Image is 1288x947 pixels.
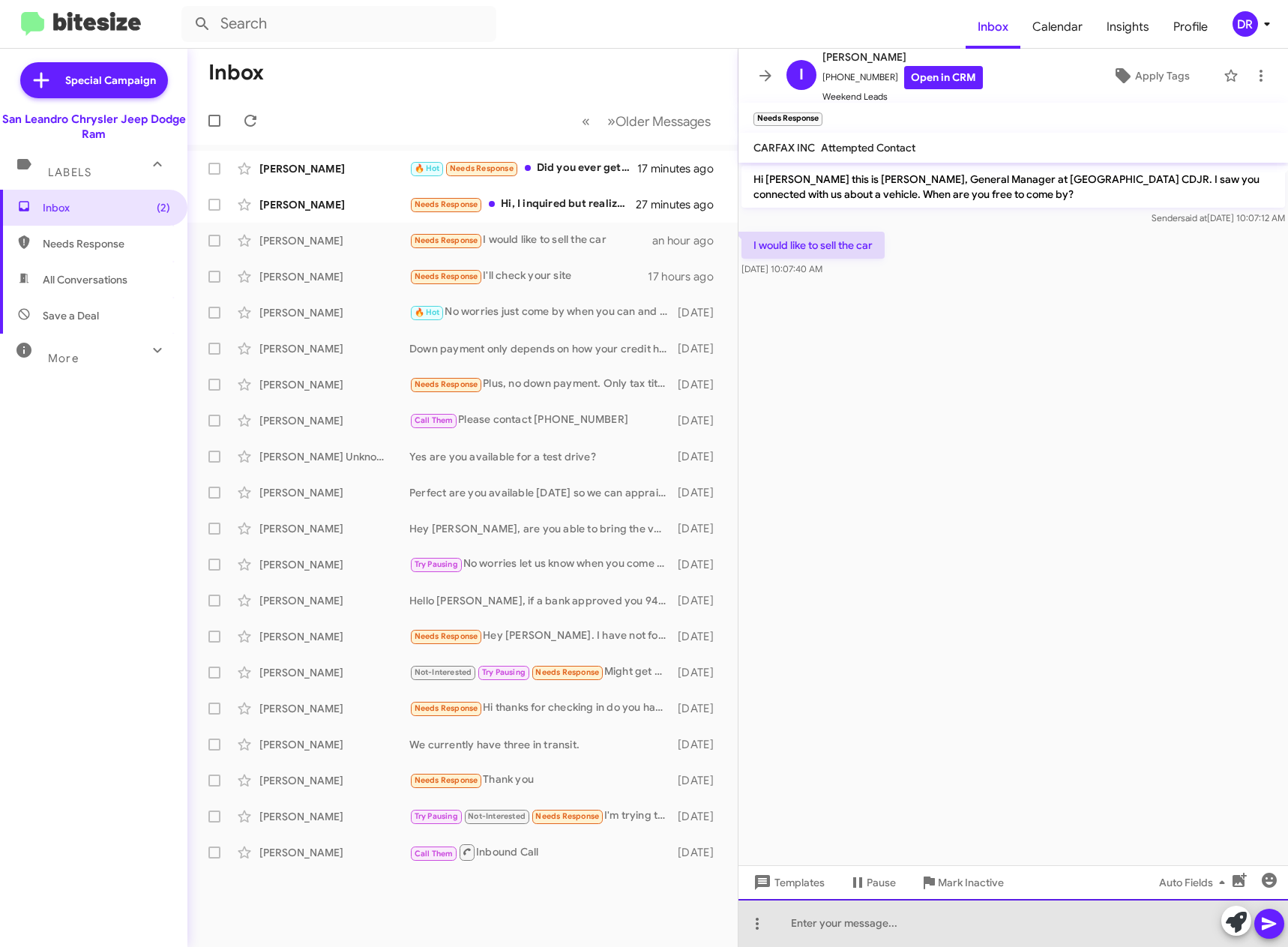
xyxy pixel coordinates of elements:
div: Hey [PERSON_NAME], are you able to bring the vehicle in for a quick appraisal? [409,521,675,536]
div: [DATE] [675,521,726,536]
span: Call Them [415,849,454,859]
span: » [607,112,616,130]
div: 17 hours ago [648,269,726,284]
div: [DATE] [675,485,726,500]
span: Not-Interested [415,667,472,677]
button: Apply Tags [1086,62,1216,89]
div: Inbound Call [409,843,675,862]
nav: Page navigation example [574,106,720,136]
span: Weekend Leads [822,89,983,104]
div: [PERSON_NAME] [259,269,409,284]
a: Profile [1161,5,1220,49]
div: [PERSON_NAME] [259,701,409,716]
div: Yes are you available for a test drive? [409,449,675,464]
span: Special Campaign [65,73,156,88]
div: [PERSON_NAME] [259,629,409,644]
div: Plus, no down payment. Only tax title and necessary fee fees. [409,376,675,393]
h1: Inbox [208,61,264,85]
span: [PERSON_NAME] [822,48,983,66]
div: I would like to sell the car [409,232,652,249]
span: [PHONE_NUMBER] [822,66,983,89]
div: [PERSON_NAME] [259,773,409,788]
div: [PERSON_NAME] [259,809,409,824]
span: Needs Response [415,775,478,785]
div: Hey [PERSON_NAME]. I have not found the car yet. I think the ones we were looking at were priced ... [409,628,675,645]
button: Pause [837,869,908,896]
div: Hello [PERSON_NAME], if a bank approved you 94k then that means you have no issues borrowing more... [409,593,675,608]
span: Apply Tags [1135,62,1190,89]
div: [PERSON_NAME] [259,521,409,536]
span: Needs Response [415,631,478,641]
span: Try Pausing [415,559,458,569]
div: [PERSON_NAME] [259,233,409,248]
div: [PERSON_NAME] [259,413,409,428]
span: All Conversations [43,272,127,287]
div: [PERSON_NAME] [259,161,409,176]
input: Search [181,6,496,42]
span: Try Pausing [482,667,526,677]
span: Older Messages [616,113,711,130]
span: Labels [48,166,91,179]
button: Auto Fields [1147,869,1243,896]
span: [DATE] 10:07:40 AM [741,263,822,274]
p: Hi [PERSON_NAME] this is [PERSON_NAME], General Manager at [GEOGRAPHIC_DATA] CDJR. I saw you conn... [741,166,1285,208]
button: DR [1220,11,1272,37]
a: Special Campaign [20,62,168,98]
span: 🔥 Hot [415,307,440,317]
button: Mark Inactive [908,869,1016,896]
span: Not-Interested [468,811,526,821]
div: No worries let us know when you come back so we can setup an appointment to help you. [409,556,675,573]
div: No worries just come by when you can and we will appraise the vehicle. [409,304,675,321]
span: Templates [750,869,825,896]
div: [DATE] [675,665,726,680]
div: an hour ago [652,233,726,248]
a: Inbox [966,5,1020,49]
span: 🔥 Hot [415,163,440,173]
span: Sender [DATE] 10:07:12 AM [1152,212,1285,223]
div: [PERSON_NAME] [259,485,409,500]
div: [DATE] [675,377,726,392]
span: Needs Response [415,199,478,209]
div: [PERSON_NAME] [259,593,409,608]
span: Needs Response [450,163,514,173]
span: said at [1181,212,1207,223]
span: Attempted Contact [821,141,915,154]
span: Needs Response [415,235,478,245]
div: [PERSON_NAME] Unknown [259,449,409,464]
div: [PERSON_NAME] [259,737,409,752]
span: Mark Inactive [938,869,1004,896]
span: Try Pausing [415,811,458,821]
div: [PERSON_NAME] [259,377,409,392]
div: 27 minutes ago [636,197,726,212]
div: Down payment only depends on how your credit history is. Are you available [DATE] so we can sit d... [409,341,675,356]
span: Needs Response [535,667,599,677]
div: We currently have three in transit. [409,737,675,752]
span: Needs Response [415,271,478,281]
span: Needs Response [43,236,170,251]
span: Auto Fields [1159,869,1231,896]
span: CARFAX INC [753,141,815,154]
div: [PERSON_NAME] [259,305,409,320]
button: Previous [573,106,599,136]
div: [DATE] [675,629,726,644]
div: [DATE] [675,305,726,320]
div: I'll check your site [409,268,648,285]
div: [DATE] [675,557,726,572]
div: [PERSON_NAME] [259,665,409,680]
span: Call Them [415,415,454,425]
span: More [48,352,79,365]
a: Calendar [1020,5,1095,49]
div: Please contact [PHONE_NUMBER] [409,412,675,429]
span: (2) [157,200,170,215]
div: I'm trying to find the charger with the most options and it seems like [US_STATE] gets them first... [409,808,675,825]
span: Needs Response [415,703,478,713]
div: Did you ever get a quote together? You can text it or email [EMAIL_ADDRESS][DOMAIN_NAME] [409,160,637,177]
span: Inbox [43,200,170,215]
div: [PERSON_NAME] [259,197,409,212]
span: Needs Response [535,811,599,821]
div: [DATE] [675,413,726,428]
a: Insights [1095,5,1161,49]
